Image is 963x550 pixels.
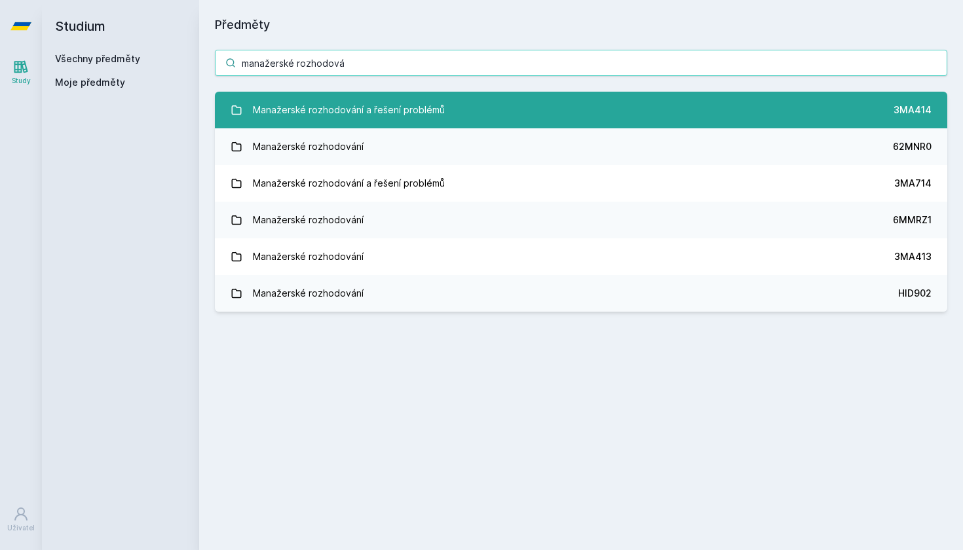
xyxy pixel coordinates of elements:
div: Study [12,76,31,86]
div: Manažerské rozhodování [253,207,364,233]
a: Uživatel [3,500,39,540]
div: 6MMRZ1 [893,213,932,227]
a: Manažerské rozhodování 62MNR0 [215,128,947,165]
div: Manažerské rozhodování [253,134,364,160]
a: Manažerské rozhodování 6MMRZ1 [215,202,947,238]
div: 3MA414 [894,103,932,117]
a: Study [3,52,39,92]
a: Manažerské rozhodování HID902 [215,275,947,312]
div: 3MA714 [894,177,932,190]
div: 3MA413 [894,250,932,263]
h1: Předměty [215,16,947,34]
div: Manažerské rozhodování [253,244,364,270]
input: Název nebo ident předmětu… [215,50,947,76]
div: Uživatel [7,523,35,533]
span: Moje předměty [55,76,125,89]
div: Manažerské rozhodování a řešení problémů [253,170,445,196]
div: Manažerské rozhodování [253,280,364,306]
a: Manažerské rozhodování 3MA413 [215,238,947,275]
a: Manažerské rozhodování a řešení problémů 3MA414 [215,92,947,128]
a: Manažerské rozhodování a řešení problémů 3MA714 [215,165,947,202]
div: 62MNR0 [893,140,932,153]
div: Manažerské rozhodování a řešení problémů [253,97,445,123]
div: HID902 [898,287,932,300]
a: Všechny předměty [55,53,140,64]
